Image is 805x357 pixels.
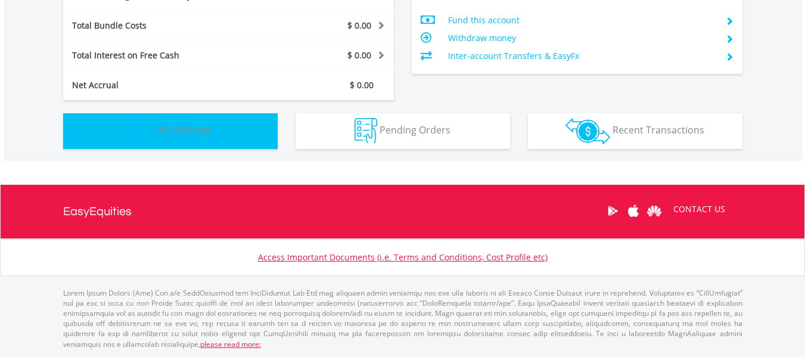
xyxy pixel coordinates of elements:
[623,193,644,229] a: Apple
[448,47,716,65] td: Inter-account Transfers & EasyFx
[644,193,665,229] a: Huawei
[130,118,156,144] img: holdings-wht.png
[528,113,742,149] button: Recent Transactions
[602,193,623,229] a: Google Play
[158,123,211,136] span: All Holdings
[347,20,371,31] span: $ 0.00
[448,11,716,29] td: Fund this account
[296,113,510,149] button: Pending Orders
[355,118,377,144] img: pending_instructions-wht.png
[63,288,742,349] p: Lorem Ipsum Dolors (Ame) Con a/e SeddOeiusmod tem InciDiduntut Lab Etd mag aliquaen admin veniamq...
[565,118,610,144] img: transactions-zar-wht.png
[665,193,733,226] a: CONTACT US
[63,49,256,61] div: Total Interest on Free Cash
[448,29,716,47] td: Withdraw money
[63,79,256,91] div: Net Accrual
[200,339,261,349] a: please read more:
[380,123,450,136] span: Pending Orders
[613,123,704,136] span: Recent Transactions
[347,49,371,61] span: $ 0.00
[258,252,548,263] a: Access Important Documents (i.e. Terms and Conditions, Cost Profile etc)
[63,20,256,32] div: Total Bundle Costs
[350,79,374,91] span: $ 0.00
[63,185,132,238] a: EasyEquities
[63,113,278,149] button: All Holdings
